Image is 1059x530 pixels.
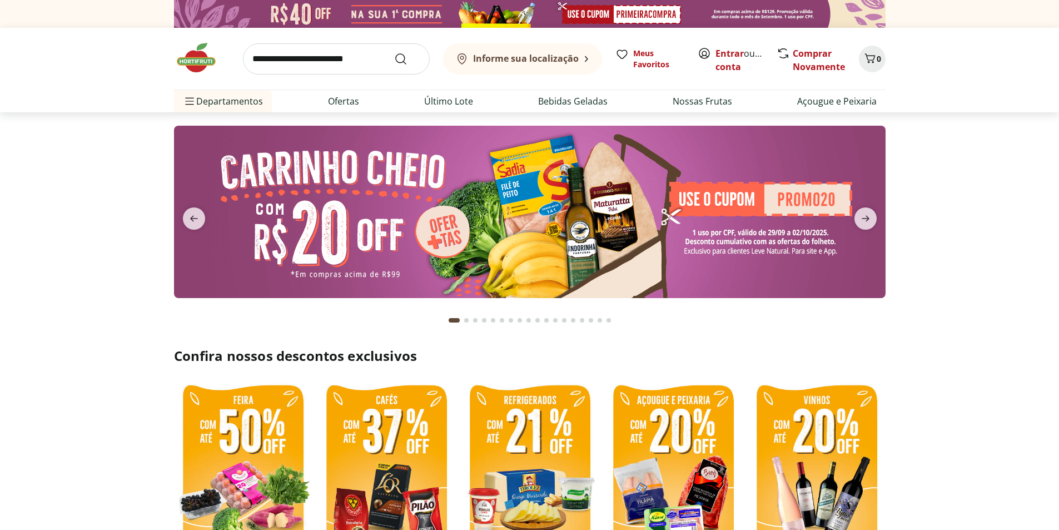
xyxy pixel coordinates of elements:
[595,307,604,334] button: Go to page 17 from fs-carousel
[877,53,881,64] span: 0
[506,307,515,334] button: Go to page 7 from fs-carousel
[560,307,569,334] button: Go to page 13 from fs-carousel
[424,95,473,108] a: Último Lote
[793,47,845,73] a: Comprar Novamente
[542,307,551,334] button: Go to page 11 from fs-carousel
[183,88,196,115] button: Menu
[174,41,230,75] img: Hortifruti
[471,307,480,334] button: Go to page 3 from fs-carousel
[183,88,263,115] span: Departamentos
[586,307,595,334] button: Go to page 16 from fs-carousel
[462,307,471,334] button: Go to page 2 from fs-carousel
[394,52,421,66] button: Submit Search
[615,48,684,70] a: Meus Favoritos
[846,207,886,230] button: next
[473,52,579,65] b: Informe sua localização
[524,307,533,334] button: Go to page 9 from fs-carousel
[515,307,524,334] button: Go to page 8 from fs-carousel
[480,307,489,334] button: Go to page 4 from fs-carousel
[174,347,886,365] h2: Confira nossos descontos exclusivos
[569,307,578,334] button: Go to page 14 from fs-carousel
[673,95,732,108] a: Nossas Frutas
[489,307,498,334] button: Go to page 5 from fs-carousel
[604,307,613,334] button: Go to page 18 from fs-carousel
[551,307,560,334] button: Go to page 12 from fs-carousel
[446,307,462,334] button: Current page from fs-carousel
[174,207,214,230] button: previous
[328,95,359,108] a: Ofertas
[533,307,542,334] button: Go to page 10 from fs-carousel
[498,307,506,334] button: Go to page 6 from fs-carousel
[174,126,886,298] img: cupom
[797,95,877,108] a: Açougue e Peixaria
[243,43,430,75] input: search
[715,47,765,73] span: ou
[633,48,684,70] span: Meus Favoritos
[715,47,777,73] a: Criar conta
[538,95,608,108] a: Bebidas Geladas
[443,43,602,75] button: Informe sua localização
[578,307,586,334] button: Go to page 15 from fs-carousel
[715,47,744,60] a: Entrar
[859,46,886,72] button: Carrinho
